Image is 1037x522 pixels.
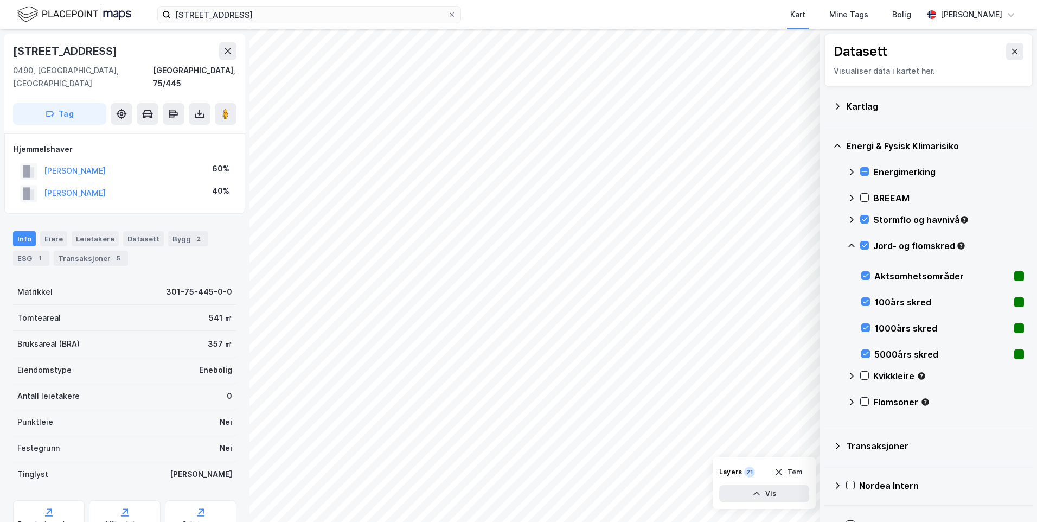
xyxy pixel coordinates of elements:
[17,468,48,481] div: Tinglyst
[859,479,1024,492] div: Nordea Intern
[13,64,153,90] div: 0490, [GEOGRAPHIC_DATA], [GEOGRAPHIC_DATA]
[790,8,805,21] div: Kart
[212,184,229,198] div: 40%
[956,241,966,251] div: Tooltip anchor
[17,442,60,455] div: Festegrunn
[168,231,208,246] div: Bygg
[212,162,229,175] div: 60%
[13,231,36,246] div: Info
[166,285,232,298] div: 301-75-445-0-0
[874,270,1010,283] div: Aktsomhetsområder
[17,416,53,429] div: Punktleie
[13,251,49,266] div: ESG
[17,285,53,298] div: Matrikkel
[13,42,119,60] div: [STREET_ADDRESS]
[846,100,1024,113] div: Kartlag
[917,371,926,381] div: Tooltip anchor
[959,215,969,225] div: Tooltip anchor
[920,397,930,407] div: Tooltip anchor
[873,213,1024,226] div: Stormflo og havnivå
[54,251,128,266] div: Transaksjoner
[744,467,755,478] div: 21
[846,440,1024,453] div: Transaksjoner
[873,192,1024,205] div: BREEAM
[892,8,911,21] div: Bolig
[17,338,80,351] div: Bruksareal (BRA)
[983,470,1037,522] iframe: Chat Widget
[40,231,67,246] div: Eiere
[874,348,1010,361] div: 5000års skred
[17,311,61,324] div: Tomteareal
[873,396,1024,409] div: Flomsoner
[72,231,119,246] div: Leietakere
[17,390,80,403] div: Antall leietakere
[209,311,232,324] div: 541 ㎡
[153,64,237,90] div: [GEOGRAPHIC_DATA], 75/445
[14,143,236,156] div: Hjemmelshaver
[13,103,106,125] button: Tag
[719,485,809,502] button: Vis
[874,322,1010,335] div: 1000års skred
[34,253,45,264] div: 1
[123,231,164,246] div: Datasett
[767,463,809,481] button: Tøm
[220,416,232,429] div: Nei
[846,139,1024,152] div: Energi & Fysisk Klimarisiko
[193,233,204,244] div: 2
[834,43,887,60] div: Datasett
[719,468,742,476] div: Layers
[170,468,232,481] div: [PERSON_NAME]
[873,239,1024,252] div: Jord- og flomskred
[873,165,1024,179] div: Energimerking
[199,364,232,377] div: Enebolig
[17,5,131,24] img: logo.f888ab2527a4732fd821a326f86c7f29.svg
[113,253,124,264] div: 5
[940,8,1002,21] div: [PERSON_NAME]
[220,442,232,455] div: Nei
[17,364,72,377] div: Eiendomstype
[834,65,1023,78] div: Visualiser data i kartet her.
[873,370,1024,383] div: Kvikkleire
[829,8,868,21] div: Mine Tags
[227,390,232,403] div: 0
[171,7,447,23] input: Søk på adresse, matrikkel, gårdeiere, leietakere eller personer
[874,296,1010,309] div: 100års skred
[208,338,232,351] div: 357 ㎡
